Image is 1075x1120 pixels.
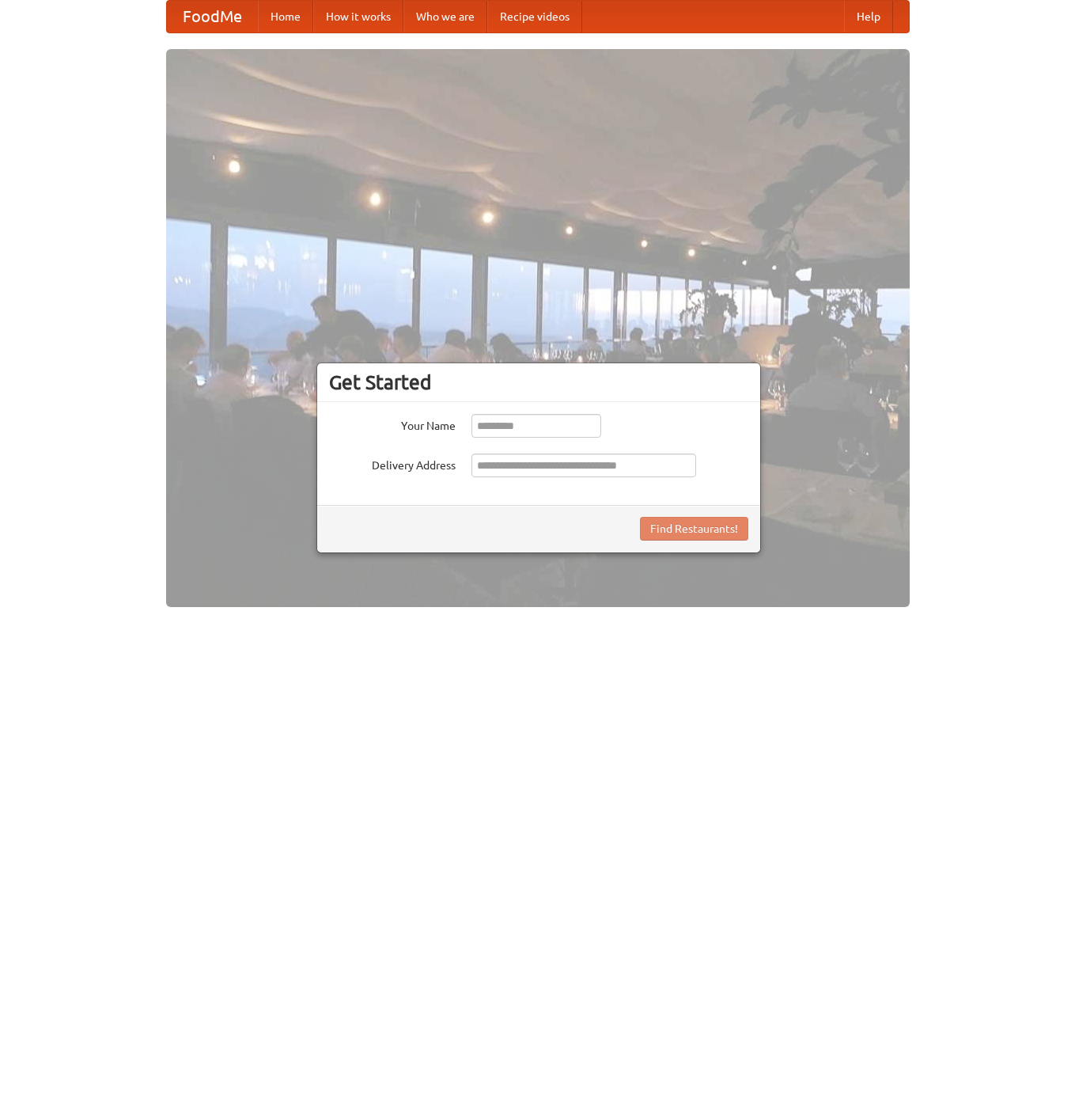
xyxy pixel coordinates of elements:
[844,1,893,32] a: Help
[313,1,403,32] a: How it works
[329,454,456,473] label: Delivery Address
[167,1,258,32] a: FoodMe
[258,1,313,32] a: Home
[329,414,456,434] label: Your Name
[640,517,748,541] button: Find Restaurants!
[403,1,487,32] a: Who we are
[329,370,748,394] h3: Get Started
[487,1,582,32] a: Recipe videos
